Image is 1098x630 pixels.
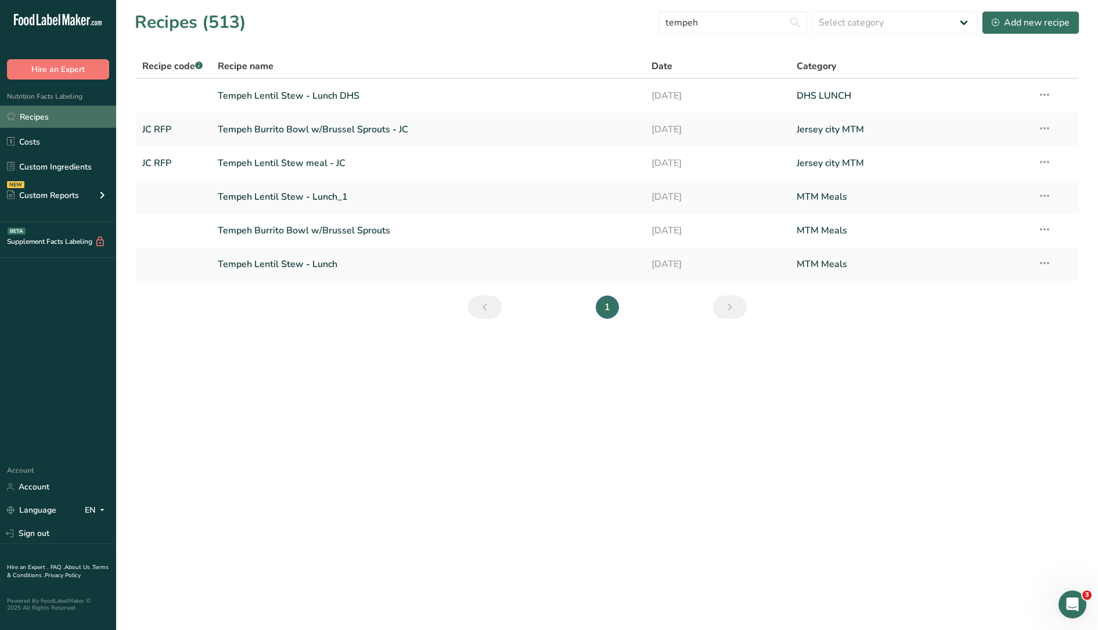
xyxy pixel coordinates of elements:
[658,11,807,34] input: Search for recipe
[797,218,1024,243] a: MTM Meals
[64,563,92,571] a: About Us .
[797,117,1024,142] a: Jersey city MTM
[651,252,782,276] a: [DATE]
[142,117,204,142] a: JC RFP
[135,9,246,35] h1: Recipes (513)
[218,252,638,276] a: Tempeh Lentil Stew - Lunch
[651,117,782,142] a: [DATE]
[797,59,836,73] span: Category
[651,151,782,175] a: [DATE]
[218,185,638,209] a: Tempeh Lentil Stew - Lunch_1
[51,563,64,571] a: FAQ .
[218,59,273,73] span: Recipe name
[218,151,638,175] a: Tempeh Lentil Stew meal - JC
[797,185,1024,209] a: MTM Meals
[142,60,203,73] span: Recipe code
[992,16,1070,30] div: Add new recipe
[1082,591,1092,600] span: 3
[651,84,782,108] a: [DATE]
[142,151,204,175] a: JC RFP
[651,59,672,73] span: Date
[797,252,1024,276] a: MTM Meals
[8,228,26,235] div: BETA
[651,218,782,243] a: [DATE]
[7,59,109,80] button: Hire an Expert
[218,84,638,108] a: Tempeh Lentil Stew - Lunch DHS
[713,296,747,319] a: Next page
[7,597,109,611] div: Powered By FoodLabelMaker © 2025 All Rights Reserved
[7,563,48,571] a: Hire an Expert .
[218,117,638,142] a: Tempeh Burrito Bowl w/Brussel Sprouts - JC
[651,185,782,209] a: [DATE]
[1059,591,1086,618] iframe: Intercom live chat
[218,218,638,243] a: Tempeh Burrito Bowl w/Brussel Sprouts
[7,181,24,188] div: NEW
[7,563,109,579] a: Terms & Conditions .
[7,189,79,201] div: Custom Reports
[85,503,109,517] div: EN
[7,500,56,520] a: Language
[45,571,81,579] a: Privacy Policy
[982,11,1079,34] button: Add new recipe
[797,151,1024,175] a: Jersey city MTM
[468,296,502,319] a: Previous page
[797,84,1024,108] a: DHS LUNCH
